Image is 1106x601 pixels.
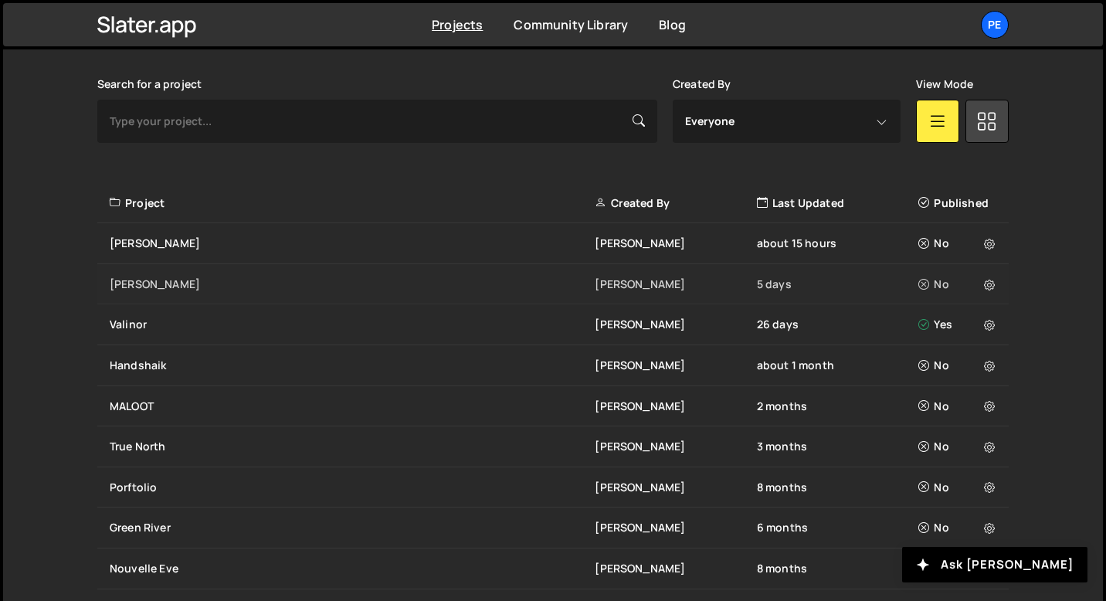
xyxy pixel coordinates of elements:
div: No [918,399,999,414]
div: No [918,439,999,454]
a: True North [PERSON_NAME] 3 months No [97,426,1009,467]
label: Search for a project [97,78,202,90]
div: [PERSON_NAME] [595,317,756,332]
a: Handshaik [PERSON_NAME] about 1 month No [97,345,1009,386]
a: [PERSON_NAME] [PERSON_NAME] 5 days No [97,264,1009,305]
label: Created By [673,78,731,90]
div: [PERSON_NAME] [595,236,756,251]
input: Type your project... [97,100,657,143]
a: Blog [659,16,686,33]
div: about 1 month [757,358,918,373]
div: No [918,277,999,292]
div: No [918,236,999,251]
div: No [918,358,999,373]
a: Green River [PERSON_NAME] 6 months No [97,508,1009,548]
div: True North [110,439,595,454]
div: Yes [918,317,999,332]
div: 3 months [757,439,918,454]
div: [PERSON_NAME] [595,480,756,495]
div: 2 months [757,399,918,414]
a: Porftolio [PERSON_NAME] 8 months No [97,467,1009,508]
a: [PERSON_NAME] [PERSON_NAME] about 15 hours No [97,223,1009,264]
div: Project [110,195,595,211]
div: 8 months [757,480,918,495]
div: [PERSON_NAME] [595,520,756,535]
a: MALOOT [PERSON_NAME] 2 months No [97,386,1009,427]
button: Ask [PERSON_NAME] [902,547,1087,582]
a: Valinor [PERSON_NAME] 26 days Yes [97,304,1009,345]
div: [PERSON_NAME] [110,236,595,251]
div: [PERSON_NAME] [595,561,756,576]
div: No [918,480,999,495]
div: Last Updated [757,195,918,211]
div: [PERSON_NAME] [595,358,756,373]
div: [PERSON_NAME] [595,399,756,414]
div: [PERSON_NAME] [595,277,756,292]
div: MALOOT [110,399,595,414]
div: Handshaik [110,358,595,373]
div: 6 months [757,520,918,535]
div: Green River [110,520,595,535]
div: [PERSON_NAME] [595,439,756,454]
div: Valinor [110,317,595,332]
div: 5 days [757,277,918,292]
a: Pe [981,11,1009,39]
div: [PERSON_NAME] [110,277,595,292]
div: No [918,520,999,535]
label: View Mode [916,78,973,90]
div: Created By [595,195,756,211]
div: Published [918,195,999,211]
a: Community Library [514,16,628,33]
div: 8 months [757,561,918,576]
a: Projects [432,16,483,33]
div: 26 days [757,317,918,332]
a: Nouvelle Eve [PERSON_NAME] 8 months Yes [97,548,1009,589]
div: Porftolio [110,480,595,495]
div: Nouvelle Eve [110,561,595,576]
div: about 15 hours [757,236,918,251]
